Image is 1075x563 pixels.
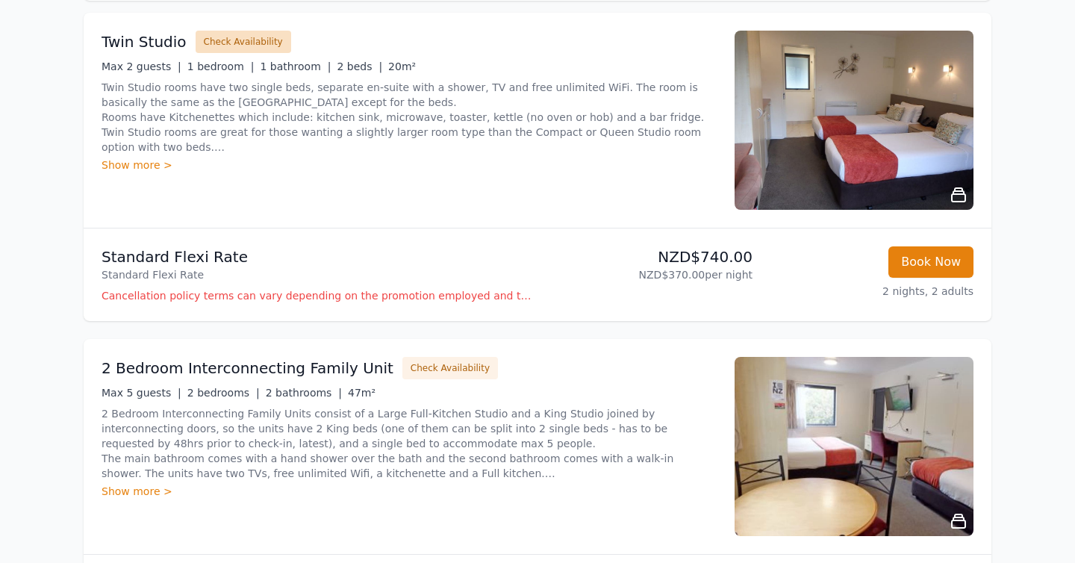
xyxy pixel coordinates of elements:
[764,284,973,299] p: 2 nights, 2 adults
[102,484,717,499] div: Show more >
[102,80,717,155] p: Twin Studio rooms have two single beds, separate en-suite with a shower, TV and free unlimited Wi...
[102,387,181,399] span: Max 5 guests |
[402,357,498,379] button: Check Availability
[888,246,973,278] button: Book Now
[102,158,717,172] div: Show more >
[102,288,532,303] p: Cancellation policy terms can vary depending on the promotion employed and the time of stay of th...
[196,31,291,53] button: Check Availability
[102,246,532,267] p: Standard Flexi Rate
[187,60,255,72] span: 1 bedroom |
[543,267,752,282] p: NZD$370.00 per night
[348,387,376,399] span: 47m²
[337,60,382,72] span: 2 beds |
[260,60,331,72] span: 1 bathroom |
[102,267,532,282] p: Standard Flexi Rate
[187,387,260,399] span: 2 bedrooms |
[266,387,342,399] span: 2 bathrooms |
[102,406,717,481] p: 2 Bedroom Interconnecting Family Units consist of a Large Full-Kitchen Studio and a King Studio j...
[388,60,416,72] span: 20m²
[543,246,752,267] p: NZD$740.00
[102,358,393,379] h3: 2 Bedroom Interconnecting Family Unit
[102,31,187,52] h3: Twin Studio
[102,60,181,72] span: Max 2 guests |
